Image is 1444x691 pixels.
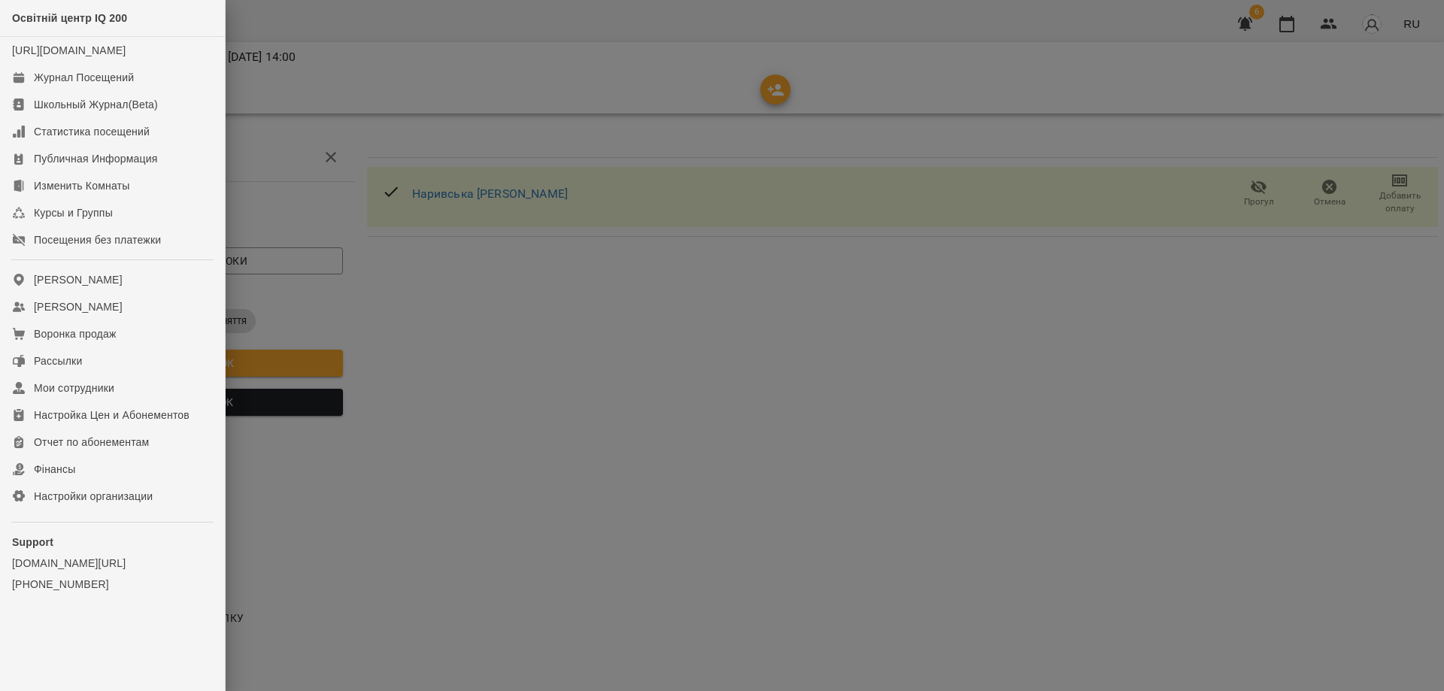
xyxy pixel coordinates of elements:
span: Освітній центр IQ 200 [12,12,127,24]
a: [PHONE_NUMBER] [12,577,213,592]
p: Support [12,535,213,550]
div: Отчет по абонементам [34,435,149,450]
div: Воронка продаж [34,326,117,341]
div: [PERSON_NAME] [34,299,123,314]
div: Статистика посещений [34,124,150,139]
div: Настройка Цен и Абонементов [34,408,190,423]
div: Школьный Журнал(Beta) [34,97,158,112]
div: Публичная Информация [34,151,158,166]
div: Посещения без платежки [34,232,161,247]
a: [URL][DOMAIN_NAME] [12,44,126,56]
div: [PERSON_NAME] [34,272,123,287]
div: Журнал Посещений [34,70,134,85]
div: Фінансы [34,462,75,477]
div: Мои сотрудники [34,380,114,396]
div: Курсы и Группы [34,205,113,220]
div: Рассылки [34,353,82,368]
div: Изменить Комнаты [34,178,130,193]
a: [DOMAIN_NAME][URL] [12,556,213,571]
div: Настройки организации [34,489,153,504]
